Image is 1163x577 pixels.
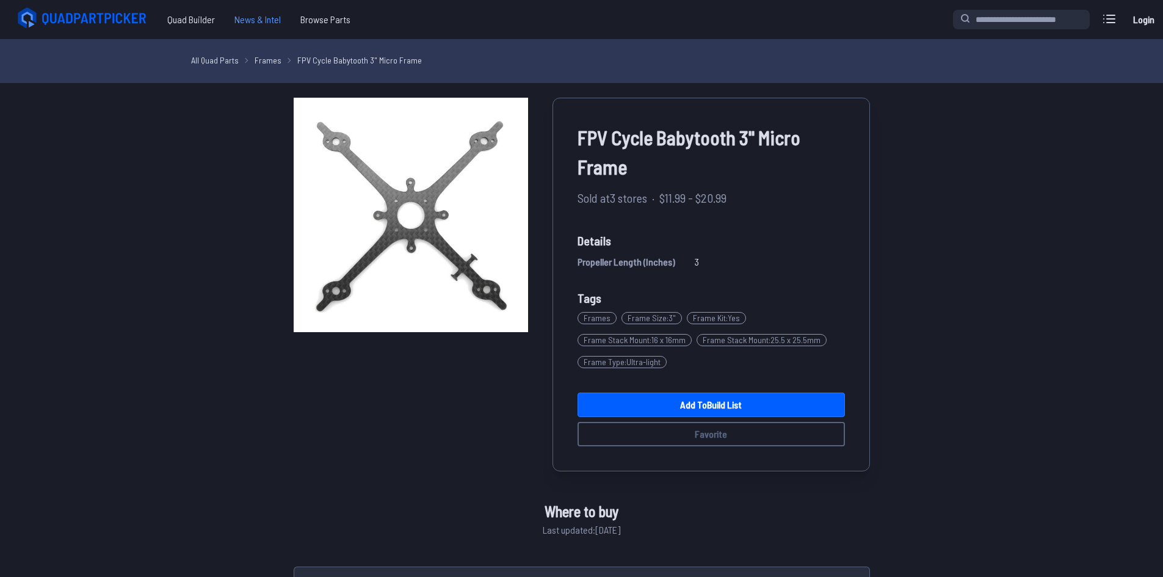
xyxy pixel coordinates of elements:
[578,422,845,446] button: Favorite
[578,329,697,351] a: Frame Stack Mount:16 x 16mm
[621,312,682,324] span: Frame Size : 3"
[297,54,422,67] a: FPV Cycle Babytooth 3" Micro Frame
[687,307,751,329] a: Frame Kit:Yes
[578,291,601,305] span: Tags
[578,334,692,346] span: Frame Stack Mount : 16 x 16mm
[659,189,726,207] span: $11.99 - $20.99
[578,312,617,324] span: Frames
[578,123,845,181] span: FPV Cycle Babytooth 3" Micro Frame
[578,393,845,417] a: Add toBuild List
[255,54,281,67] a: Frames
[578,356,667,368] span: Frame Type : Ultra-light
[687,312,746,324] span: Frame Kit : Yes
[578,307,621,329] a: Frames
[578,231,845,250] span: Details
[697,329,831,351] a: Frame Stack Mount:25.5 x 25.5mm
[621,307,687,329] a: Frame Size:3"
[578,351,672,373] a: Frame Type:Ultra-light
[578,255,675,269] span: Propeller Length (Inches)
[291,7,360,32] a: Browse Parts
[578,189,647,207] span: Sold at 3 stores
[225,7,291,32] a: News & Intel
[652,189,654,207] span: ·
[191,54,239,67] a: All Quad Parts
[545,501,618,523] span: Where to buy
[695,255,699,269] span: 3
[158,7,225,32] a: Quad Builder
[294,98,528,332] img: image
[543,523,620,537] span: Last updated: [DATE]
[697,334,827,346] span: Frame Stack Mount : 25.5 x 25.5mm
[1129,7,1158,32] a: Login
